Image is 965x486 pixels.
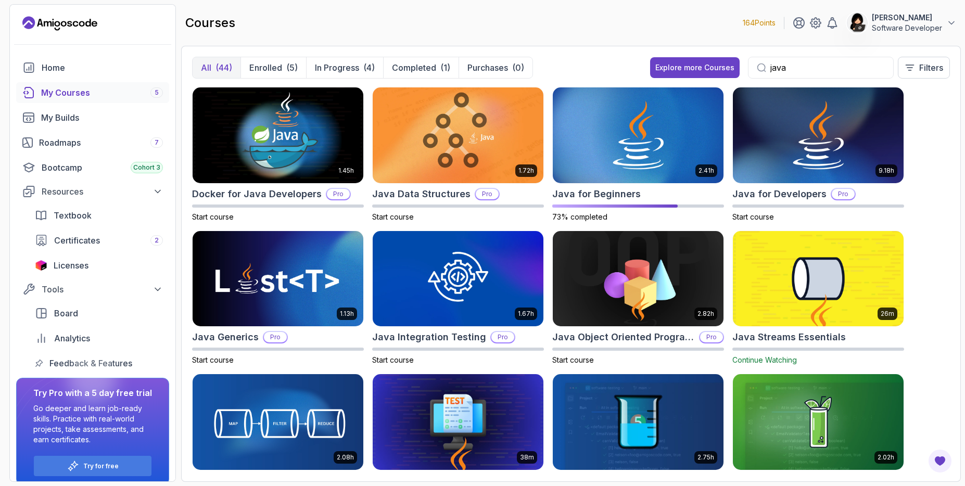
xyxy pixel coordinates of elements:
[743,18,776,28] p: 164 Points
[700,332,723,342] p: Pro
[697,453,714,462] p: 2.75h
[16,57,169,78] a: home
[155,88,159,97] span: 5
[22,15,97,32] a: Landing page
[29,230,169,251] a: certificates
[35,260,47,271] img: jetbrains icon
[41,111,163,124] div: My Builds
[732,355,797,364] span: Continue Watching
[372,330,486,344] h2: Java Integration Testing
[192,212,234,221] span: Start course
[29,255,169,276] a: licenses
[42,185,163,198] div: Resources
[879,167,894,175] p: 9.18h
[338,167,354,175] p: 1.45h
[16,182,169,201] button: Resources
[201,61,211,74] p: All
[41,86,163,99] div: My Courses
[16,132,169,153] a: roadmaps
[54,332,90,344] span: Analytics
[459,57,532,78] button: Purchases(0)
[249,61,282,74] p: Enrolled
[553,231,723,327] img: Java Object Oriented Programming card
[650,57,740,78] button: Explore more Courses
[552,212,607,221] span: 73% completed
[373,374,543,470] img: Java Unit Testing Essentials card
[42,61,163,74] div: Home
[193,57,240,78] button: All(44)
[732,330,846,344] h2: Java Streams Essentials
[286,61,298,74] div: (5)
[16,157,169,178] a: bootcamp
[16,280,169,299] button: Tools
[373,231,543,327] img: Java Integration Testing card
[49,357,132,369] span: Feedback & Features
[315,61,359,74] p: In Progress
[518,167,534,175] p: 1.72h
[42,161,163,174] div: Bootcamp
[770,61,885,74] input: Search...
[29,205,169,226] a: textbook
[29,328,169,349] a: analytics
[133,163,160,172] span: Cohort 3
[655,62,734,73] div: Explore more Courses
[898,57,950,79] button: Filters
[54,234,100,247] span: Certificates
[878,453,894,462] p: 2.02h
[16,82,169,103] a: courses
[155,138,159,147] span: 7
[919,61,943,74] p: Filters
[467,61,508,74] p: Purchases
[33,455,152,477] button: Try for free
[264,332,287,342] p: Pro
[512,61,524,74] div: (0)
[193,231,363,327] img: Java Generics card
[192,330,259,344] h2: Java Generics
[732,212,774,221] span: Start course
[872,23,942,33] p: Software Developer
[872,12,942,23] p: [PERSON_NAME]
[340,310,354,318] p: 1.13h
[520,453,534,462] p: 38m
[215,61,232,74] div: (44)
[552,355,594,364] span: Start course
[847,13,867,33] img: user profile image
[733,231,904,327] img: Java Streams Essentials card
[337,453,354,462] p: 2.08h
[383,57,459,78] button: Completed(1)
[847,12,957,33] button: user profile image[PERSON_NAME]Software Developer
[476,189,499,199] p: Pro
[327,189,350,199] p: Pro
[553,87,723,183] img: Java for Beginners card
[697,310,714,318] p: 2.82h
[193,374,363,470] img: Java Streams card
[733,87,904,183] img: Java for Developers card
[29,303,169,324] a: board
[732,187,827,201] h2: Java for Developers
[306,57,383,78] button: In Progress(4)
[552,330,695,344] h2: Java Object Oriented Programming
[363,61,375,74] div: (4)
[16,107,169,128] a: builds
[192,355,234,364] span: Start course
[54,307,78,319] span: Board
[733,374,904,470] img: Mockito & Java Unit Testing card
[372,212,414,221] span: Start course
[192,187,322,201] h2: Docker for Java Developers
[83,462,119,470] a: Try for free
[372,187,471,201] h2: Java Data Structures
[553,374,723,470] img: Java Unit Testing and TDD card
[491,332,514,342] p: Pro
[881,310,894,318] p: 26m
[518,310,534,318] p: 1.67h
[372,355,414,364] span: Start course
[832,189,855,199] p: Pro
[392,61,436,74] p: Completed
[928,449,953,474] button: Open Feedback Button
[240,57,306,78] button: Enrolled(5)
[42,283,163,296] div: Tools
[54,209,92,222] span: Textbook
[440,61,450,74] div: (1)
[29,353,169,374] a: feedback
